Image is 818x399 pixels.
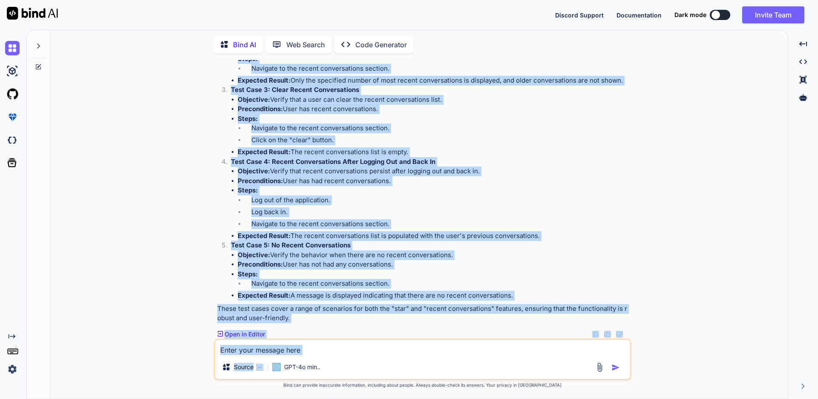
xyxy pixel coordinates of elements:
img: ai-studio [5,64,20,78]
img: GPT-4o mini [272,363,281,371]
strong: Objective: [238,167,270,175]
p: These test cases cover a range of scenarios for both the "star" and "recent conversations" featur... [217,304,630,323]
strong: Expected Result: [238,232,291,240]
img: Pick Models [256,364,263,371]
img: attachment [595,362,605,372]
strong: Test Case 3: Clear Recent Conversations [231,86,359,94]
li: Navigate to the recent conversations section. [245,123,630,135]
strong: Preconditions: [238,260,283,268]
strong: Expected Result: [238,76,291,84]
li: A message is displayed indicating that there are no recent conversations. [238,291,630,301]
li: Verify that recent conversations persist after logging out and back in. [238,166,630,176]
p: Bind AI [233,40,256,50]
li: The recent conversations list is empty. [238,147,630,157]
p: Source [234,363,253,371]
li: Navigate to the recent conversations section. [245,279,630,291]
img: premium [5,110,20,124]
li: Navigate to the recent conversations section. [245,219,630,231]
strong: Steps: [238,186,258,194]
li: The recent conversations list is populated with the user's previous conversations. [238,231,630,241]
button: Invite Team [742,6,804,23]
li: Verify that a user can clear the recent conversations list. [238,95,630,105]
span: Discord Support [555,11,604,19]
li: User has not had any conversations. [238,260,630,270]
img: like [604,331,611,338]
strong: Objective: [238,95,270,103]
p: GPT-4o min.. [284,363,320,371]
strong: Preconditions: [238,177,283,185]
strong: Steps: [238,270,258,278]
img: dislike [616,331,623,338]
img: settings [5,362,20,376]
li: User has recent conversations. [238,104,630,114]
strong: Test Case 4: Recent Conversations After Logging Out and Back In [231,158,435,166]
li: Only the specified number of most recent conversations is displayed, and older conversations are ... [238,76,630,86]
strong: Steps: [238,115,258,123]
strong: Test Case 5: No Recent Conversations [231,241,351,249]
img: githubLight [5,87,20,101]
strong: Objective: [238,251,270,259]
strong: Expected Result: [238,148,291,156]
p: Web Search [286,40,325,50]
strong: Expected Result: [238,291,291,299]
img: darkCloudIdeIcon [5,133,20,147]
li: Click on the "clear" button. [245,135,630,147]
img: copy [592,331,599,338]
strong: Preconditions: [238,105,283,113]
li: Log out of the application. [245,195,630,207]
p: Bind can provide inaccurate information, including about people. Always double-check its answers.... [214,382,631,388]
li: Log back in. [245,207,630,219]
p: Open in Editor [225,330,265,339]
li: User has had recent conversations. [238,176,630,186]
span: Dark mode [674,11,706,19]
img: icon [611,363,620,372]
p: Code Generator [355,40,407,50]
button: Documentation [616,11,662,20]
img: Bind AI [7,7,58,20]
li: Navigate to the recent conversations section. [245,64,630,76]
button: Discord Support [555,11,604,20]
span: Documentation [616,11,662,19]
li: Verify the behavior when there are no recent conversations. [238,250,630,260]
img: chat [5,41,20,55]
